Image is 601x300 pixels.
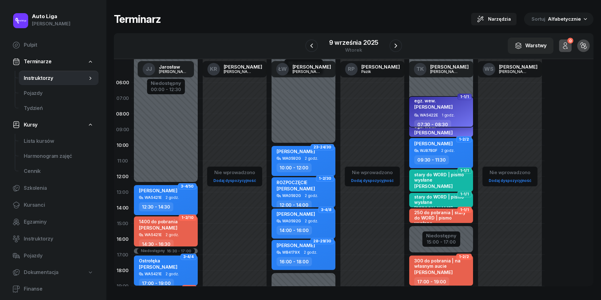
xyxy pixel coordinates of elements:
[114,200,131,216] div: 14:00
[8,215,99,230] a: Egzaminy
[277,211,315,217] span: [PERSON_NAME]
[305,219,318,223] span: 2 godz.
[224,65,262,69] div: [PERSON_NAME]
[139,188,177,194] span: [PERSON_NAME]
[139,258,177,263] div: Ostrołęka
[414,269,453,275] span: [PERSON_NAME]
[114,247,131,263] div: 17:00
[8,198,99,213] a: Kursanci
[277,257,312,266] div: 16:00 - 18:00
[414,130,453,136] span: [PERSON_NAME]
[224,70,254,74] div: [PERSON_NAME]
[488,15,511,23] span: Narzędzia
[24,201,94,209] span: Kursanci
[167,249,191,253] div: 16:30 - 17:00
[32,14,70,19] div: Auto Liga
[567,38,573,44] div: 0
[24,285,94,293] span: Finanse
[114,106,131,122] div: 08:00
[8,38,99,53] a: Pulpit
[24,167,94,175] span: Cennik
[548,16,581,22] span: Alfabetycznie
[114,278,131,294] div: 19:00
[361,65,400,69] div: [PERSON_NAME]
[426,233,456,238] div: Niedostępny
[349,177,396,184] a: Dodaj dyspozycyjność
[114,231,131,247] div: 16:00
[460,209,469,210] span: 1-1/1
[277,200,312,209] div: 12:00 - 14:00
[414,205,453,211] span: [PERSON_NAME]
[414,194,469,205] div: stary do WORD | pismo wysłane
[442,136,455,141] span: 1 godz.
[211,168,258,177] div: Nie wprowadzono
[420,191,437,195] div: WJ8780F
[460,194,469,195] span: 1-1/1
[277,226,312,235] div: 14:00 - 16:00
[486,168,534,177] div: Nie wprowadzono
[19,71,99,86] a: Instruktorzy
[211,177,258,184] a: Dodaj dyspozycyjność
[361,70,391,74] div: Pazik
[293,70,323,74] div: [PERSON_NAME]
[319,178,331,179] span: 1-2/30
[478,61,542,77] a: WS[PERSON_NAME][PERSON_NAME]
[181,217,194,218] span: 1-2/10
[24,89,94,97] span: Pojazdy
[340,61,405,77] a: RP[PERSON_NAME]Pazik
[138,61,194,77] a: JJJarosław[PERSON_NAME]
[459,139,469,140] span: 1-2/2
[139,219,177,224] div: 1400 do pobrania
[183,256,194,257] span: 3-4/4
[499,65,537,69] div: [PERSON_NAME]
[8,231,99,246] a: Instruktorzy
[416,66,424,72] span: TK
[146,66,152,72] span: JJ
[277,180,315,185] div: ROZPOCZĘCIE
[277,163,312,172] div: 10:00 - 12:00
[414,210,469,226] div: 250 do pobrania | stary do WORD | pismo wysłane
[414,277,449,286] div: 17:00 - 19:00
[114,169,131,184] div: 12:00
[430,65,469,69] div: [PERSON_NAME]
[24,268,59,277] span: Dokumentacja
[277,186,315,192] span: [PERSON_NAME]
[282,194,301,198] div: WA0592G
[329,39,379,46] div: 9 września 2025
[114,137,131,153] div: 10:00
[114,153,131,169] div: 11:00
[145,195,162,199] div: WA5421E
[508,38,553,54] button: Warstwy
[19,164,99,179] a: Cennik
[19,149,99,164] a: Harmonogram zajęć
[348,66,355,72] span: RP
[559,39,572,52] button: 0
[426,238,456,245] div: 15:00 - 17:00
[24,41,94,49] span: Pulpit
[139,225,177,231] span: [PERSON_NAME]
[460,170,469,171] span: 1-1/1
[24,58,51,66] span: Terminarze
[414,141,453,147] span: [PERSON_NAME]
[329,48,379,52] div: wtorek
[145,233,162,237] div: WA5421E
[24,104,94,112] span: Tydzień
[293,65,331,69] div: [PERSON_NAME]
[151,80,181,93] button: Niedostępny00:00 - 12:30
[420,113,438,117] div: WA5422E
[414,120,451,129] div: 07:30 - 08:30
[441,148,455,153] span: 2 godz.
[114,263,131,278] div: 18:00
[460,96,469,97] span: 1-1/1
[471,13,517,25] button: Narzędzia
[24,235,94,243] span: Instruktorzy
[426,232,456,246] button: Niedostępny15:00 - 17:00
[414,104,453,110] span: [PERSON_NAME]
[24,137,94,145] span: Lista kursów
[313,147,331,148] span: 23-24/30
[114,13,161,25] h1: Terminarz
[349,167,396,186] button: Nie wprowadzonoDodaj dyspozycyjność
[414,155,449,164] div: 09:30 - 11:30
[141,249,165,253] div: Niedostępny
[151,85,181,92] div: 00:00 - 12:30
